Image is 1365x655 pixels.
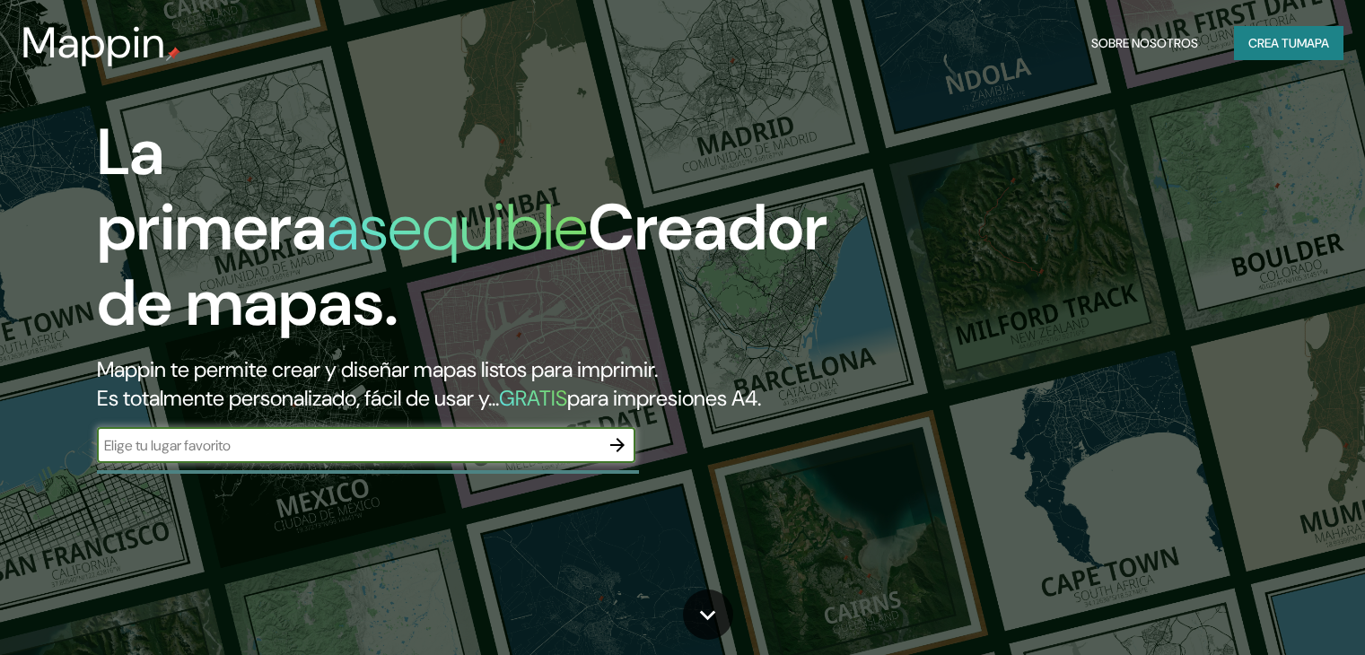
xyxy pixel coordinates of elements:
[499,384,567,412] font: GRATIS
[567,384,761,412] font: para impresiones A4.
[97,435,599,456] input: Elige tu lugar favorito
[1234,26,1343,60] button: Crea tumapa
[166,47,180,61] img: pin de mapeo
[1084,26,1205,60] button: Sobre nosotros
[1248,35,1297,51] font: Crea tu
[97,355,658,383] font: Mappin te permite crear y diseñar mapas listos para imprimir.
[1297,35,1329,51] font: mapa
[97,110,327,269] font: La primera
[1091,35,1198,51] font: Sobre nosotros
[22,14,166,71] font: Mappin
[327,186,588,269] font: asequible
[97,186,827,345] font: Creador de mapas.
[97,384,499,412] font: Es totalmente personalizado, fácil de usar y...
